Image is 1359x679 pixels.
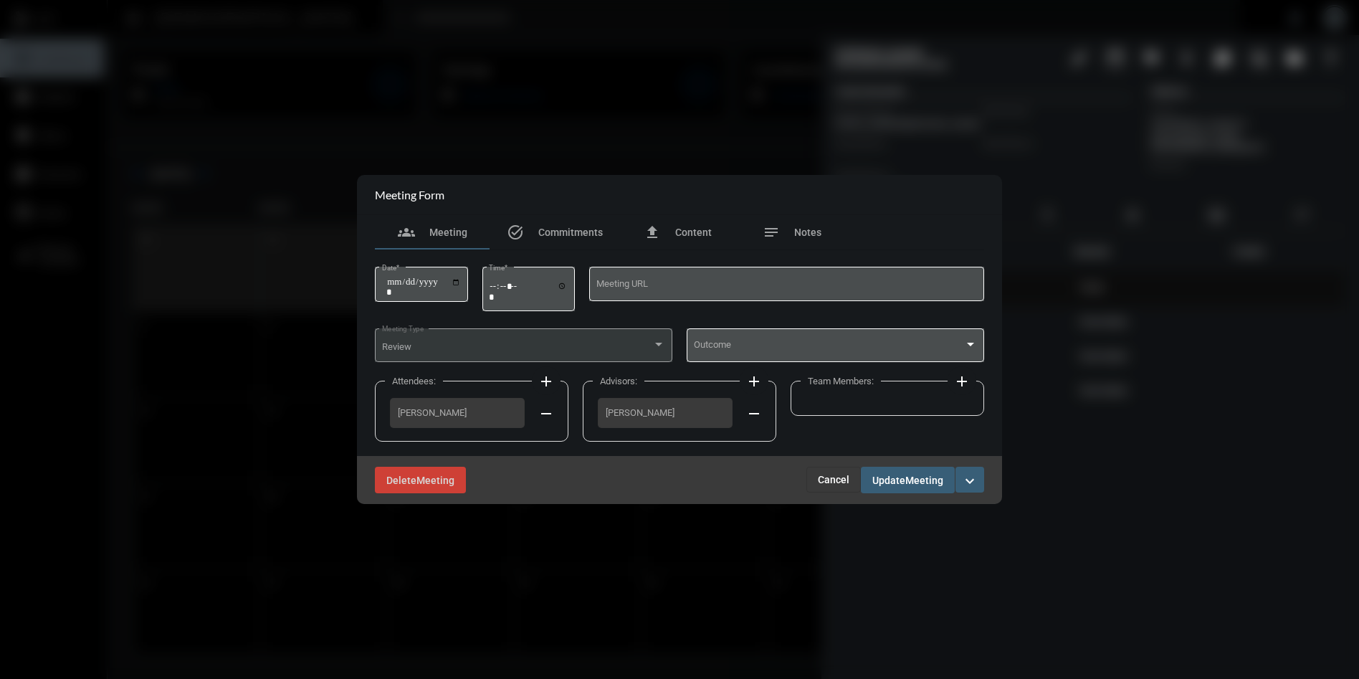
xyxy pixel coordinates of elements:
[429,227,467,238] span: Meeting
[745,405,763,422] mat-icon: remove
[593,376,644,386] label: Advisors:
[375,467,466,493] button: DeleteMeeting
[806,467,861,493] button: Cancel
[375,188,444,201] h2: Meeting Form
[538,373,555,390] mat-icon: add
[953,373,971,390] mat-icon: add
[416,475,454,486] span: Meeting
[382,341,411,352] span: Review
[398,407,517,418] span: [PERSON_NAME]
[818,474,849,485] span: Cancel
[801,376,881,386] label: Team Members:
[961,473,978,490] mat-icon: expand_more
[538,405,555,422] mat-icon: remove
[745,373,763,390] mat-icon: add
[794,227,821,238] span: Notes
[861,467,955,493] button: UpdateMeeting
[398,224,415,241] mat-icon: groups
[763,224,780,241] mat-icon: notes
[872,475,905,486] span: Update
[644,224,661,241] mat-icon: file_upload
[905,475,943,486] span: Meeting
[606,407,725,418] span: [PERSON_NAME]
[507,224,524,241] mat-icon: task_alt
[538,227,603,238] span: Commitments
[385,376,443,386] label: Attendees:
[675,227,712,238] span: Content
[386,475,416,486] span: Delete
